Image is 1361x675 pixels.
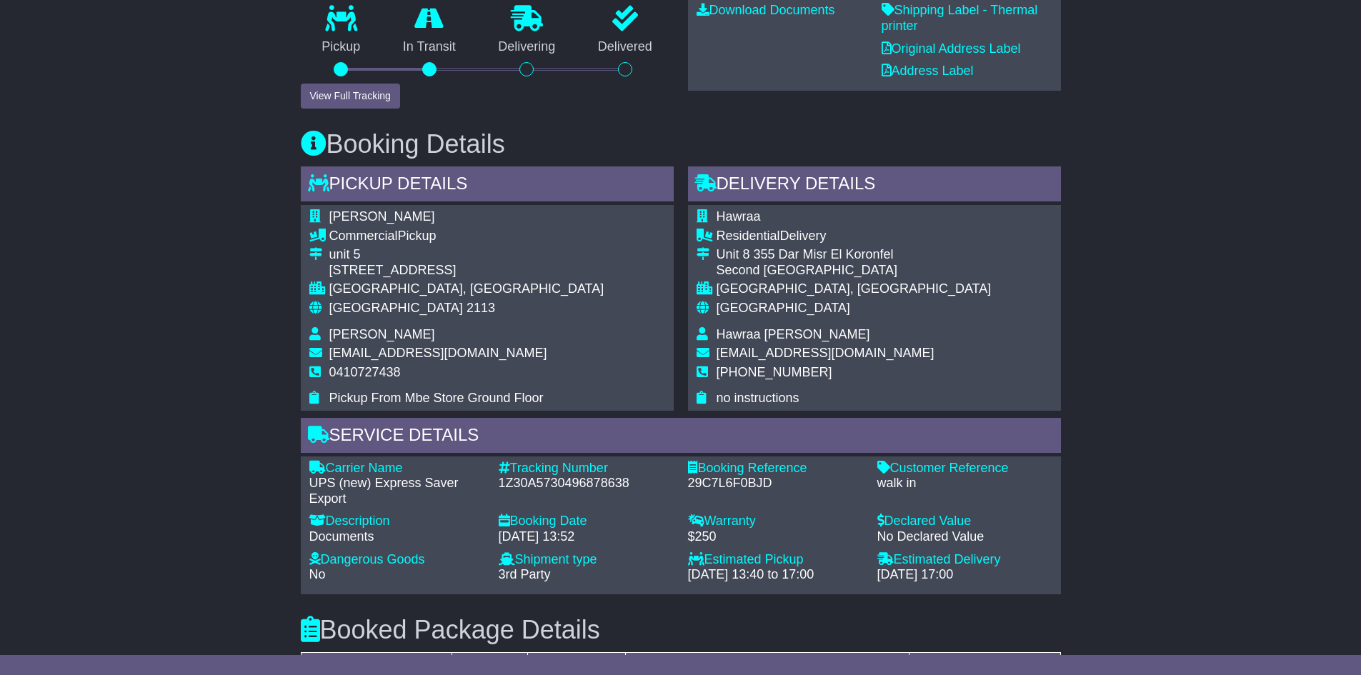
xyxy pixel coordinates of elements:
[499,552,674,568] div: Shipment type
[688,166,1061,205] div: Delivery Details
[717,281,992,297] div: [GEOGRAPHIC_DATA], [GEOGRAPHIC_DATA]
[882,3,1038,33] a: Shipping Label - Thermal printer
[877,476,1052,491] div: walk in
[688,514,863,529] div: Warranty
[329,301,463,315] span: [GEOGRAPHIC_DATA]
[717,229,780,243] span: Residential
[877,567,1052,583] div: [DATE] 17:00
[717,327,870,341] span: Hawraa [PERSON_NAME]
[577,39,674,55] p: Delivered
[301,39,382,55] p: Pickup
[499,529,674,545] div: [DATE] 13:52
[309,514,484,529] div: Description
[499,476,674,491] div: 1Z30A5730496878638
[688,567,863,583] div: [DATE] 13:40 to 17:00
[717,263,992,279] div: Second [GEOGRAPHIC_DATA]
[329,365,401,379] span: 0410727438
[301,84,400,109] button: View Full Tracking
[467,301,495,315] span: 2113
[382,39,477,55] p: In Transit
[688,476,863,491] div: 29C7L6F0BJD
[301,418,1061,456] div: Service Details
[877,461,1052,476] div: Customer Reference
[688,529,863,545] div: $250
[329,281,604,297] div: [GEOGRAPHIC_DATA], [GEOGRAPHIC_DATA]
[697,3,835,17] a: Download Documents
[309,567,326,581] span: No
[477,39,577,55] p: Delivering
[309,552,484,568] div: Dangerous Goods
[882,64,974,78] a: Address Label
[499,461,674,476] div: Tracking Number
[877,552,1052,568] div: Estimated Delivery
[877,529,1052,545] div: No Declared Value
[301,130,1061,159] h3: Booking Details
[717,229,992,244] div: Delivery
[329,391,544,405] span: Pickup From Mbe Store Ground Floor
[301,166,674,205] div: Pickup Details
[329,229,398,243] span: Commercial
[717,346,934,360] span: [EMAIL_ADDRESS][DOMAIN_NAME]
[329,327,435,341] span: [PERSON_NAME]
[309,461,484,476] div: Carrier Name
[688,461,863,476] div: Booking Reference
[301,616,1061,644] h3: Booked Package Details
[329,346,547,360] span: [EMAIL_ADDRESS][DOMAIN_NAME]
[329,209,435,224] span: [PERSON_NAME]
[717,391,799,405] span: no instructions
[688,552,863,568] div: Estimated Pickup
[309,529,484,545] div: Documents
[309,476,484,506] div: UPS (new) Express Saver Export
[329,263,604,279] div: [STREET_ADDRESS]
[329,229,604,244] div: Pickup
[499,514,674,529] div: Booking Date
[717,301,850,315] span: [GEOGRAPHIC_DATA]
[499,567,551,581] span: 3rd Party
[877,514,1052,529] div: Declared Value
[717,365,832,379] span: [PHONE_NUMBER]
[717,247,992,263] div: Unit 8 355 Dar Misr El Koronfel
[329,247,604,263] div: unit 5
[717,209,761,224] span: Hawraa
[882,41,1021,56] a: Original Address Label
